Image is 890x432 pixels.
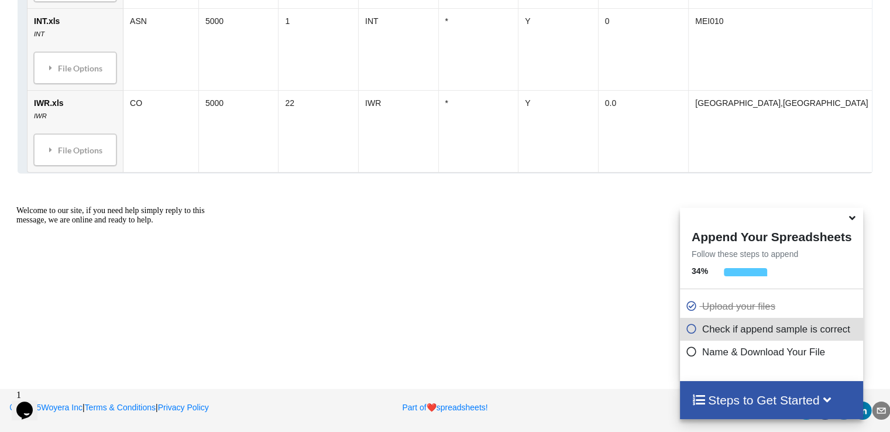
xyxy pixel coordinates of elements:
td: 22 [278,90,358,172]
a: 2025Woyera Inc [9,402,83,412]
td: Y [518,8,598,90]
p: Check if append sample is correct [686,322,860,337]
a: Part ofheartspreadsheets! [402,402,487,412]
span: heart [427,402,437,412]
td: INT.xls [28,8,123,90]
p: Upload your files [686,299,860,314]
td: 0.0 [598,90,689,172]
div: File Options [37,138,113,162]
iframe: chat widget [12,385,49,420]
td: IWR [358,90,438,172]
td: Y [518,90,598,172]
div: facebook [816,401,834,420]
a: Privacy Policy [158,402,209,412]
div: File Options [37,56,113,80]
a: Terms & Conditions [85,402,156,412]
p: Name & Download Your File [686,345,860,359]
i: INT [34,30,44,37]
td: INT [358,8,438,90]
p: Follow these steps to append [680,248,863,260]
span: Welcome to our site, if you need help simply reply to this message, we are online and ready to help. [5,5,193,23]
td: 0 [598,8,689,90]
div: twitter [797,401,816,420]
iframe: chat widget [12,201,222,379]
i: IWR [34,112,47,119]
td: 1 [278,8,358,90]
h4: Steps to Get Started [692,393,851,407]
b: 34 % [692,266,708,276]
td: ASN [123,8,198,90]
td: 5000 [198,8,279,90]
div: Welcome to our site, if you need help simply reply to this message, we are online and ready to help. [5,5,215,23]
td: 5000 [198,90,279,172]
h4: Append Your Spreadsheets [680,227,863,244]
p: | | [9,401,291,413]
div: reddit [834,401,853,420]
td: IWR.xls [28,90,123,172]
div: linkedin [853,401,872,420]
td: CO [123,90,198,172]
